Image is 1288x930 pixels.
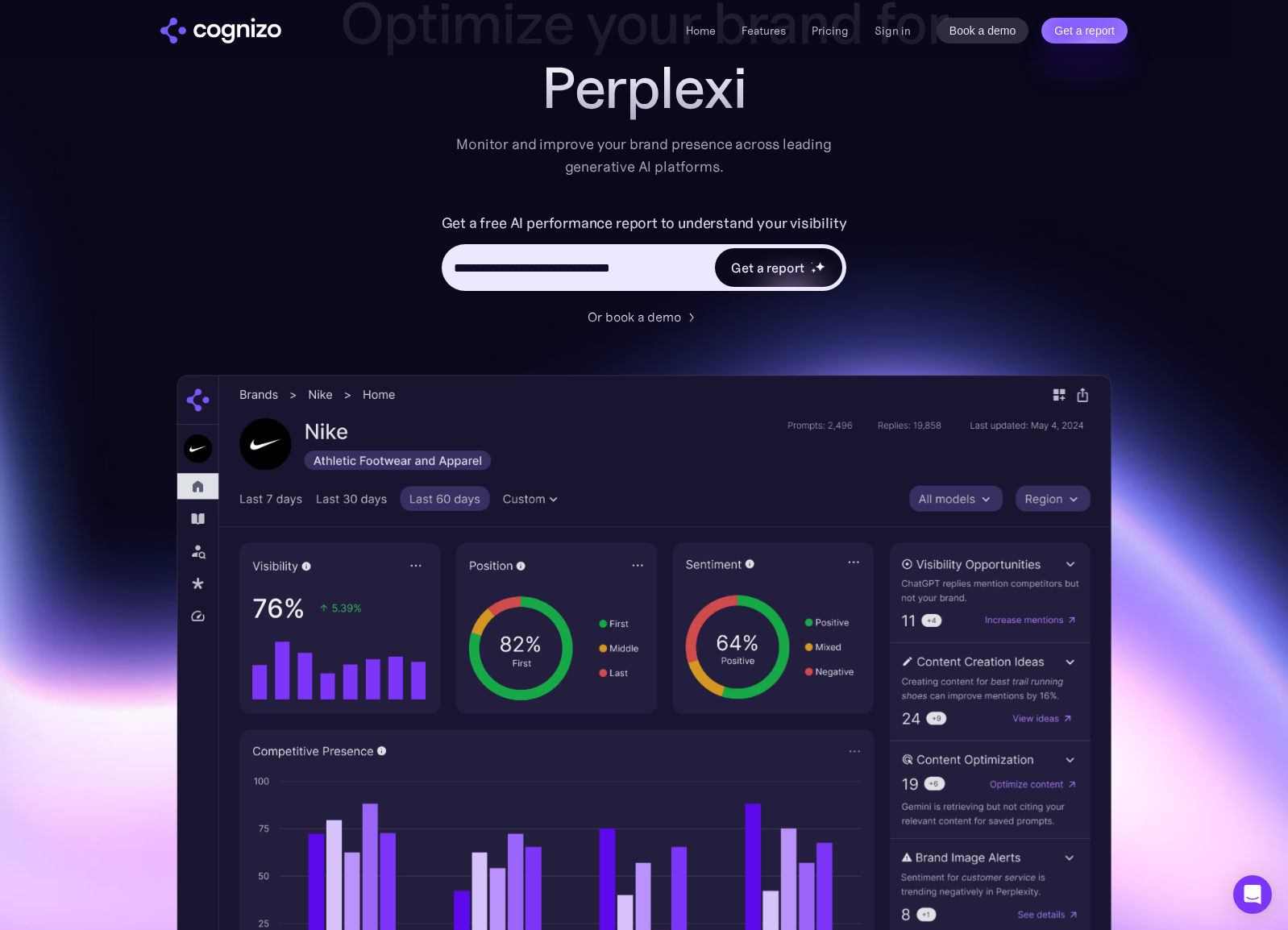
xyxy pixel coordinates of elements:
[588,307,700,326] a: Or book a demo
[811,268,816,273] img: star
[160,18,281,44] img: cognizo logo
[937,18,1029,44] a: Book a demo
[322,56,966,120] div: Perplexi
[442,210,847,299] form: Hero URL Input Form
[1041,18,1128,44] a: Get a report
[160,18,281,44] a: home
[742,23,786,38] a: Features
[713,247,844,289] a: Get a reportstarstarstar
[811,262,813,264] img: star
[588,307,681,326] div: Or book a demo
[875,21,911,40] a: Sign in
[686,23,716,38] a: Home
[731,258,804,277] div: Get a report
[1233,875,1272,914] div: Open Intercom Messenger
[815,261,825,272] img: star
[446,133,842,178] div: Monitor and improve your brand presence across leading generative AI platforms.
[442,210,847,236] label: Get a free AI performance report to understand your visibility
[812,23,849,38] a: Pricing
